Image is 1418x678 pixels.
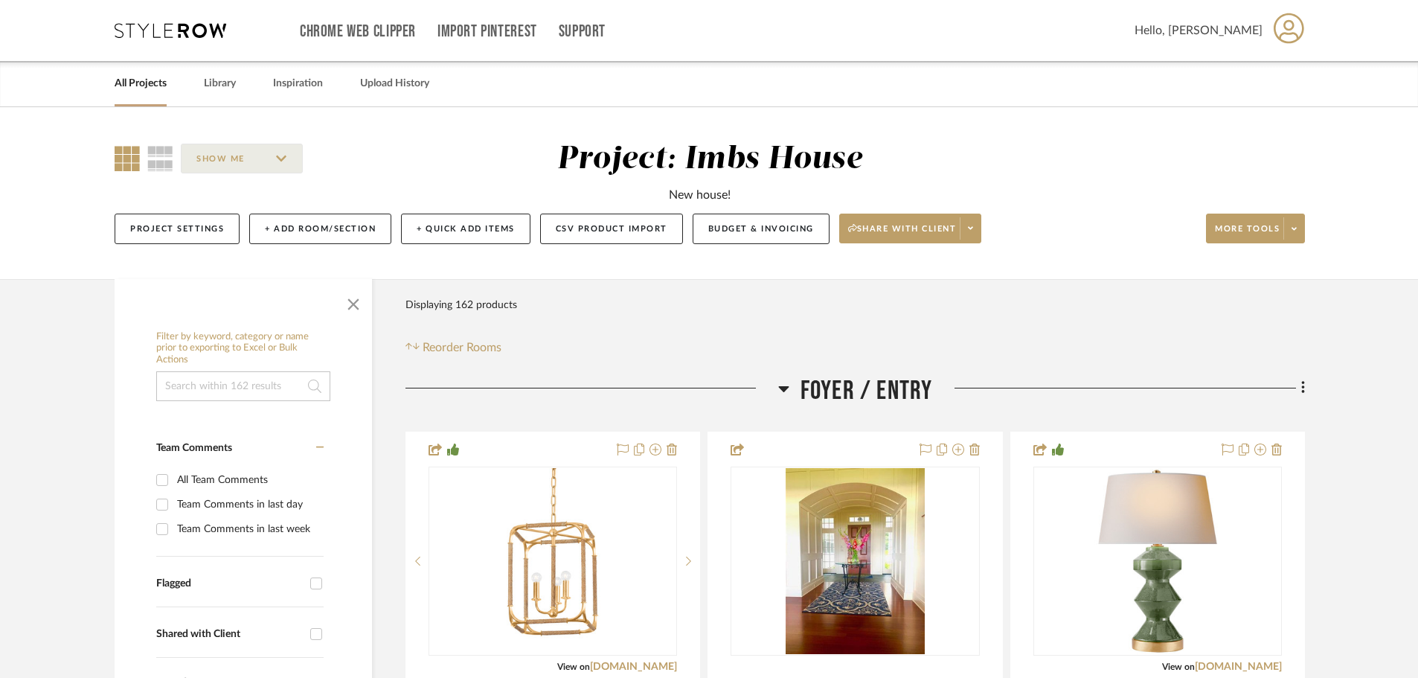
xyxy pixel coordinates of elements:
div: Shared with Client [156,628,303,641]
span: Share with client [848,223,957,246]
span: Team Comments [156,443,232,453]
span: Foyer / Entry [801,375,933,407]
button: + Add Room/Section [249,214,391,244]
div: Displaying 162 products [405,290,517,320]
button: CSV Product Import [540,214,683,244]
span: Reorder Rooms [423,339,501,356]
img: Weller Zig-Zag Table Lamp [1065,468,1251,654]
button: Budget & Invoicing [693,214,830,244]
a: Inspiration [273,74,323,94]
img: Laurenceston [460,468,646,654]
span: View on [557,662,590,671]
a: [DOMAIN_NAME] [590,662,677,672]
div: 0 [731,467,978,655]
img: front hall [786,468,925,654]
a: Library [204,74,236,94]
div: New house! [669,186,731,204]
span: Hello, [PERSON_NAME] [1135,22,1263,39]
span: More tools [1215,223,1280,246]
a: Import Pinterest [437,25,537,38]
input: Search within 162 results [156,371,330,401]
div: Team Comments in last week [177,517,320,541]
button: More tools [1206,214,1305,243]
div: Team Comments in last day [177,493,320,517]
div: Flagged [156,578,303,590]
a: All Projects [115,74,167,94]
button: + Quick Add Items [401,214,530,244]
div: All Team Comments [177,468,320,492]
a: Chrome Web Clipper [300,25,416,38]
a: [DOMAIN_NAME] [1195,662,1282,672]
a: Support [559,25,606,38]
button: Project Settings [115,214,240,244]
button: Share with client [839,214,982,243]
span: View on [1162,662,1195,671]
button: Reorder Rooms [405,339,501,356]
button: Close [339,287,368,316]
h6: Filter by keyword, category or name prior to exporting to Excel or Bulk Actions [156,331,330,366]
div: Project: Imbs House [557,144,862,175]
a: Upload History [360,74,429,94]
